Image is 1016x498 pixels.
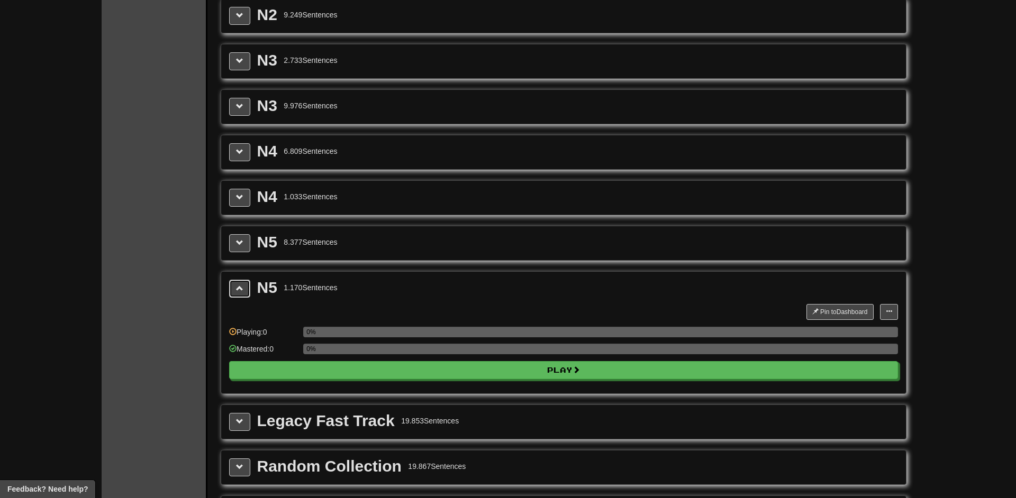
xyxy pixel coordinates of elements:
[806,304,874,320] button: Pin toDashboard
[284,282,337,293] div: 1.170 Sentences
[257,98,277,114] div: N3
[284,191,337,202] div: 1.033 Sentences
[257,458,402,474] div: Random Collection
[284,10,337,20] div: 9.249 Sentences
[284,237,337,247] div: 8.377 Sentences
[7,484,88,494] span: Open feedback widget
[401,416,459,426] div: 19.853 Sentences
[284,100,337,111] div: 9.976 Sentences
[229,361,898,379] button: Play
[257,7,277,23] div: N2
[229,344,298,361] div: Mastered: 0
[257,143,277,159] div: N4
[257,189,277,205] div: N4
[284,55,337,66] div: 2.733 Sentences
[257,234,277,250] div: N5
[257,280,277,296] div: N5
[229,327,298,344] div: Playing: 0
[408,461,466,472] div: 19.867 Sentences
[257,413,395,429] div: Legacy Fast Track
[284,146,337,156] div: 6.809 Sentences
[257,52,277,68] div: N3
